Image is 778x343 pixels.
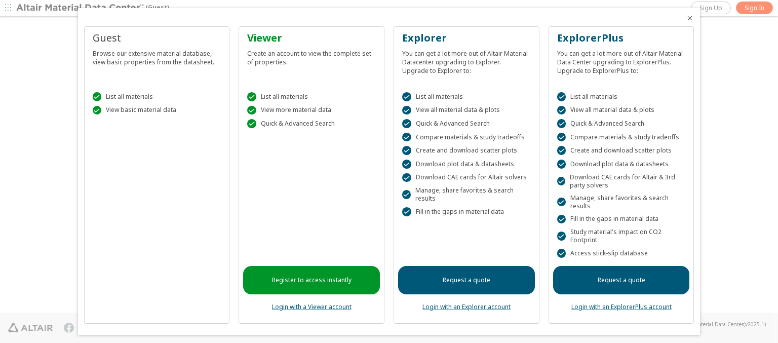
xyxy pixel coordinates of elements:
[402,119,531,128] div: Quick & Advanced Search
[93,92,102,101] div: 
[402,133,531,142] div: Compare materials & study tradeoffs
[557,146,686,155] div: Create and download scatter plots
[557,133,566,142] div: 
[557,249,566,258] div: 
[402,207,531,216] div: Fill in the gaps in material data
[557,31,686,45] div: ExplorerPlus
[557,232,566,241] div: 
[402,160,531,169] div: Download plot data & datasheets
[93,106,102,115] div: 
[402,92,531,101] div: List all materials
[557,173,686,189] div: Download CAE cards for Altair & 3rd party solvers
[402,173,531,182] div: Download CAE cards for Altair solvers
[247,119,256,128] div: 
[557,215,686,224] div: Fill in the gaps in material data
[247,92,256,101] div: 
[247,31,376,45] div: Viewer
[553,266,690,294] a: Request a quote
[557,92,566,101] div: 
[93,92,221,101] div: List all materials
[557,92,686,101] div: List all materials
[402,31,531,45] div: Explorer
[557,228,686,244] div: Study material's impact on CO2 Footprint
[247,106,256,115] div: 
[557,177,565,186] div: 
[402,133,411,142] div: 
[557,133,686,142] div: Compare materials & study tradeoffs
[557,45,686,75] div: You can get a lot more out of Altair Material Data Center upgrading to ExplorerPlus. Upgrade to E...
[402,92,411,101] div: 
[247,106,376,115] div: View more material data
[557,106,566,115] div: 
[402,146,531,155] div: Create and download scatter plots
[93,45,221,66] div: Browse our extensive material database, view basic properties from the datasheet.
[557,106,686,115] div: View all material data & plots
[557,215,566,224] div: 
[557,119,566,128] div: 
[402,45,531,75] div: You can get a lot more out of Altair Material Datacenter upgrading to Explorer. Upgrade to Explor...
[247,92,376,101] div: List all materials
[557,198,566,207] div: 
[557,160,686,169] div: Download plot data & datasheets
[422,302,511,311] a: Login with an Explorer account
[93,31,221,45] div: Guest
[243,266,380,294] a: Register to access instantly
[247,45,376,66] div: Create an account to view the complete set of properties.
[402,207,411,216] div: 
[247,119,376,128] div: Quick & Advanced Search
[571,302,672,311] a: Login with an ExplorerPlus account
[557,194,686,210] div: Manage, share favorites & search results
[402,106,411,115] div: 
[93,106,221,115] div: View basic material data
[402,146,411,155] div: 
[686,14,694,22] button: Close
[402,190,411,199] div: 
[402,186,531,203] div: Manage, share favorites & search results
[402,173,411,182] div: 
[557,160,566,169] div: 
[398,266,535,294] a: Request a quote
[402,160,411,169] div: 
[557,119,686,128] div: Quick & Advanced Search
[402,119,411,128] div: 
[272,302,352,311] a: Login with a Viewer account
[557,249,686,258] div: Access stick-slip database
[402,106,531,115] div: View all material data & plots
[557,146,566,155] div: 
